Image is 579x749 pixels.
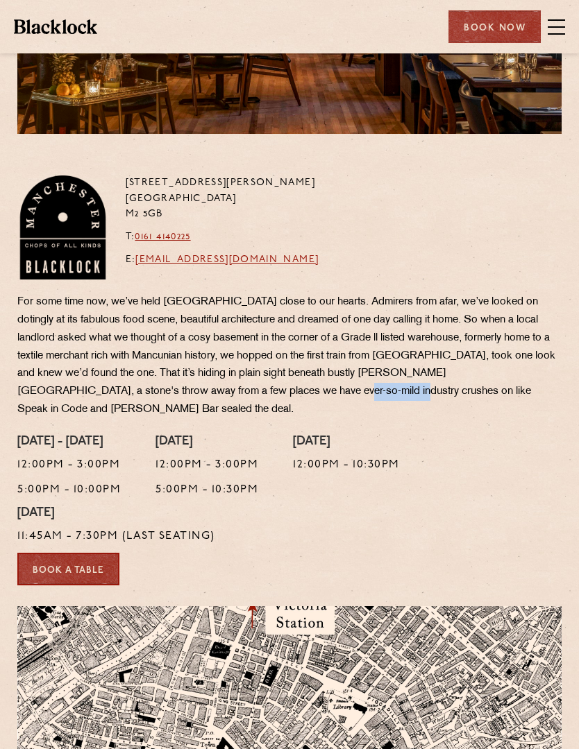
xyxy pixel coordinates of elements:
[17,481,121,499] p: 5:00pm - 10:00pm
[17,435,121,450] h4: [DATE] - [DATE]
[156,456,258,474] p: 12:00pm - 3:00pm
[135,255,319,265] a: [EMAIL_ADDRESS][DOMAIN_NAME]
[17,506,215,522] h4: [DATE]
[448,10,541,43] div: Book Now
[293,456,400,474] p: 12:00pm - 10:30pm
[126,252,319,268] p: E:
[135,232,190,242] a: 0161 4140225
[17,175,108,279] img: BL_Manchester_Logo-bleed.png
[14,19,97,33] img: BL_Textured_Logo-footer-cropped.svg
[293,435,400,450] h4: [DATE]
[156,481,258,499] p: 5:00pm - 10:30pm
[156,435,258,450] h4: [DATE]
[126,175,319,223] p: [STREET_ADDRESS][PERSON_NAME] [GEOGRAPHIC_DATA] M2 5GB
[126,230,319,246] p: T:
[17,553,119,585] a: Book a Table
[17,456,121,474] p: 12:00pm - 3:00pm
[17,528,215,546] p: 11:45am - 7:30pm (Last Seating)
[17,293,562,419] p: For some time now, we’ve held [GEOGRAPHIC_DATA] close to our hearts. Admirers from afar, we’ve lo...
